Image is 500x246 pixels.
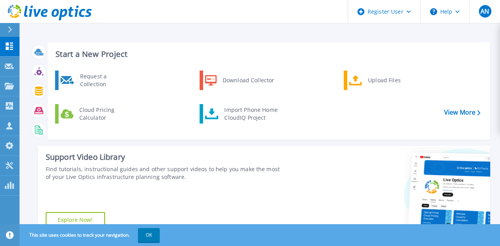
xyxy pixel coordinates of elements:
span: AN [480,8,489,14]
a: View More [444,109,480,116]
div: Request a Collection [76,73,133,88]
a: Download Collector [200,71,280,90]
div: Find tutorials, instructional guides and other support videos to help you make the most of your L... [46,165,281,181]
h3: Start a New Project [55,50,480,58]
div: Import Phone Home CloudIQ Project [220,106,281,122]
a: Request a Collection [55,71,135,90]
div: Download Collector [219,73,278,88]
div: Support Video Library [46,152,281,162]
a: Explore Now! [46,212,105,228]
a: Upload Files [344,71,424,90]
div: Upload Files [364,73,422,88]
div: Cloud Pricing Calculator [75,106,133,122]
span: This site uses cookies to track your navigation. [21,228,160,242]
button: OK [138,228,160,242]
a: Cloud Pricing Calculator [55,104,135,124]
